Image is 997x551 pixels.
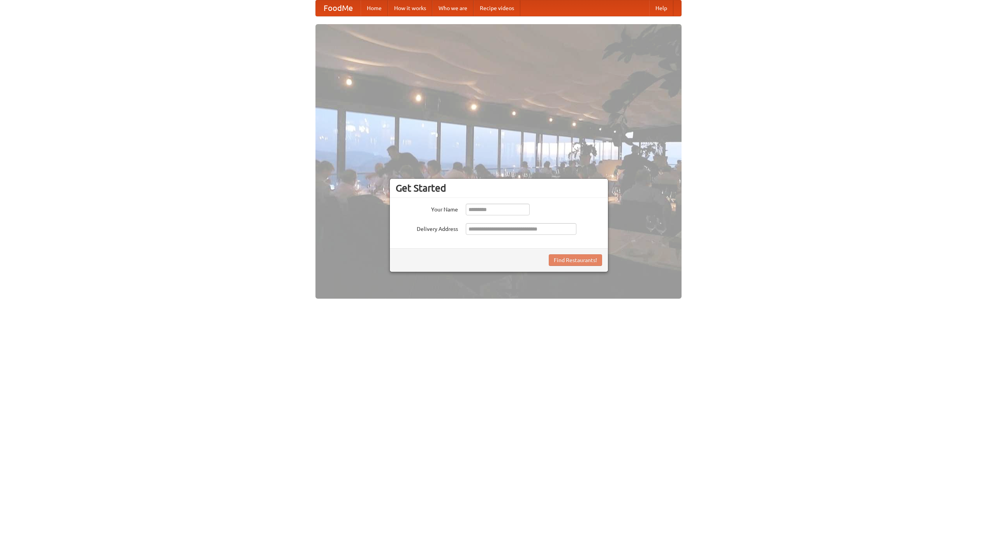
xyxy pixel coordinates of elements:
a: FoodMe [316,0,361,16]
a: Recipe videos [474,0,520,16]
a: Home [361,0,388,16]
h3: Get Started [396,182,602,194]
button: Find Restaurants! [549,254,602,266]
a: Who we are [432,0,474,16]
label: Delivery Address [396,223,458,233]
label: Your Name [396,204,458,213]
a: Help [649,0,673,16]
a: How it works [388,0,432,16]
